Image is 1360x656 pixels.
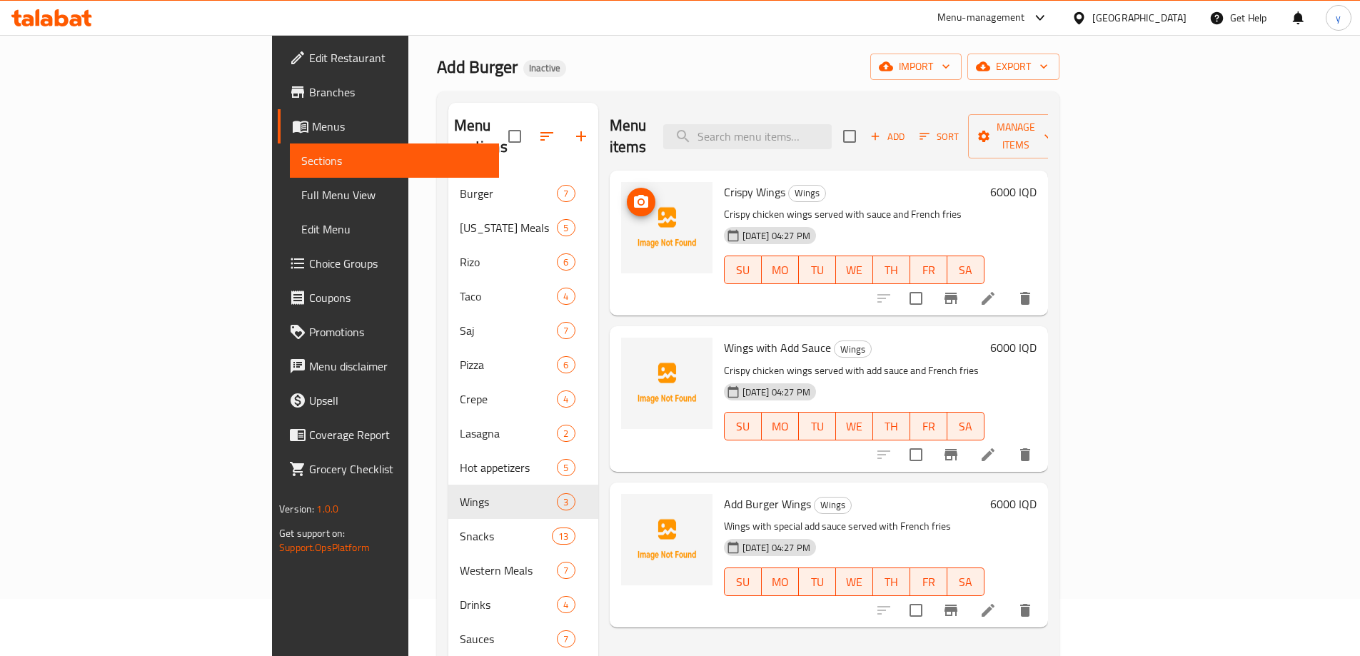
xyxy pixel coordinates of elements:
[437,51,518,83] span: Add Burger
[557,459,575,476] div: items
[309,323,488,340] span: Promotions
[947,256,984,284] button: SA
[316,500,338,518] span: 1.0.0
[278,452,499,486] a: Grocery Checklist
[557,493,575,510] div: items
[947,567,984,596] button: SA
[836,412,873,440] button: WE
[553,530,574,543] span: 13
[278,349,499,383] a: Menu disclaimer
[448,622,598,656] div: Sauces7
[730,260,756,281] span: SU
[916,416,942,437] span: FR
[979,58,1048,76] span: export
[842,260,867,281] span: WE
[558,632,574,646] span: 7
[309,426,488,443] span: Coverage Report
[557,322,575,339] div: items
[460,253,558,271] span: Rizo
[290,143,499,178] a: Sections
[762,412,799,440] button: MO
[805,572,830,592] span: TU
[882,58,950,76] span: import
[448,382,598,416] div: Crepe4
[730,572,756,592] span: SU
[448,553,598,587] div: Western Meals7
[805,416,830,437] span: TU
[1008,593,1042,627] button: delete
[309,49,488,66] span: Edit Restaurant
[558,393,574,406] span: 4
[737,541,816,555] span: [DATE] 04:27 PM
[309,460,488,478] span: Grocery Checklist
[557,288,575,305] div: items
[979,446,997,463] a: Edit menu item
[953,416,979,437] span: SA
[799,412,836,440] button: TU
[448,245,598,279] div: Rizo6
[865,126,910,148] button: Add
[724,206,984,223] p: Crispy chicken wings served with sauce and French fries
[916,260,942,281] span: FR
[564,119,598,153] button: Add section
[279,524,345,543] span: Get support on:
[910,126,968,148] span: Sort items
[767,416,793,437] span: MO
[530,119,564,153] span: Sort sections
[835,121,865,151] span: Select section
[724,518,984,535] p: Wings with special add sauce served with French fries
[873,567,910,596] button: TH
[558,187,574,201] span: 7
[934,438,968,472] button: Branch-specific-item
[278,41,499,75] a: Edit Restaurant
[448,211,598,245] div: [US_STATE] Meals5
[557,425,575,442] div: items
[301,221,488,238] span: Edit Menu
[460,425,558,442] div: Lasagna
[916,126,962,148] button: Sort
[557,596,575,613] div: items
[799,256,836,284] button: TU
[460,630,558,647] span: Sauces
[557,219,575,236] div: items
[814,497,852,514] div: Wings
[1008,438,1042,472] button: delete
[460,459,558,476] span: Hot appetizers
[767,260,793,281] span: MO
[879,572,905,592] span: TH
[979,290,997,307] a: Edit menu item
[309,255,488,272] span: Choice Groups
[910,412,947,440] button: FR
[879,416,905,437] span: TH
[460,493,558,510] span: Wings
[448,519,598,553] div: Snacks13
[901,595,931,625] span: Select to update
[460,356,558,373] div: Pizza
[460,390,558,408] div: Crepe
[523,62,566,74] span: Inactive
[910,567,947,596] button: FR
[873,412,910,440] button: TH
[842,572,867,592] span: WE
[301,186,488,203] span: Full Menu View
[558,598,574,612] span: 4
[278,315,499,349] a: Promotions
[968,114,1064,158] button: Manage items
[460,596,558,613] span: Drinks
[278,75,499,109] a: Branches
[460,322,558,339] span: Saj
[557,253,575,271] div: items
[979,602,997,619] a: Edit menu item
[865,126,910,148] span: Add item
[448,416,598,450] div: Lasagna2
[278,281,499,315] a: Coupons
[920,128,959,145] span: Sort
[990,494,1037,514] h6: 6000 IQD
[448,176,598,211] div: Burger7
[805,260,830,281] span: TU
[724,181,785,203] span: Crispy Wings
[309,289,488,306] span: Coupons
[448,348,598,382] div: Pizza6
[460,185,558,202] span: Burger
[448,313,598,348] div: Saj7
